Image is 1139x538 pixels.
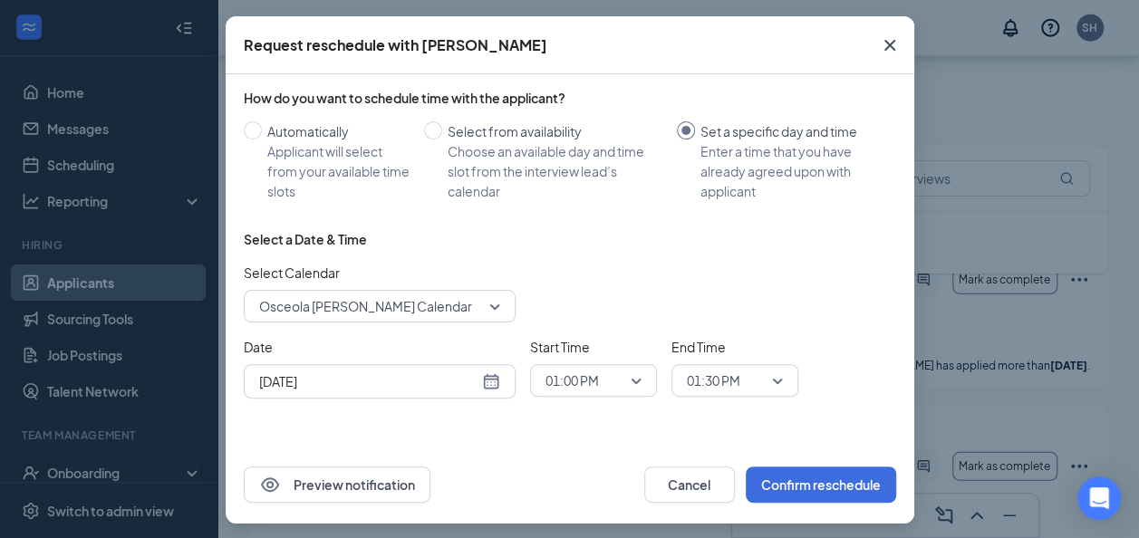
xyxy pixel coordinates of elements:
div: How do you want to schedule time with the applicant? [244,89,896,107]
span: Select Calendar [244,263,516,283]
button: Cancel [644,466,735,503]
svg: Eye [259,474,281,495]
div: Set a specific day and time [700,121,882,141]
div: Enter a time that you have already agreed upon with applicant [700,141,882,201]
span: Date [244,337,516,357]
button: Close [865,16,914,74]
span: 01:00 PM [545,367,599,394]
button: EyePreview notification [244,466,430,503]
div: Select a Date & Time [244,230,367,248]
input: Sep 17, 2025 [259,371,478,391]
span: Osceola [PERSON_NAME] Calendar [259,293,472,320]
div: Applicant will select from your available time slots [267,141,410,201]
span: Start Time [530,337,657,357]
span: End Time [671,337,798,357]
div: Choose an available day and time slot from the interview lead’s calendar [448,141,662,201]
div: Request reschedule with [PERSON_NAME] [244,35,547,55]
div: Select from availability [448,121,662,141]
div: Automatically [267,121,410,141]
button: Confirm reschedule [746,466,896,503]
div: Open Intercom Messenger [1077,476,1121,520]
span: 01:30 PM [687,367,740,394]
svg: Cross [879,34,901,56]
